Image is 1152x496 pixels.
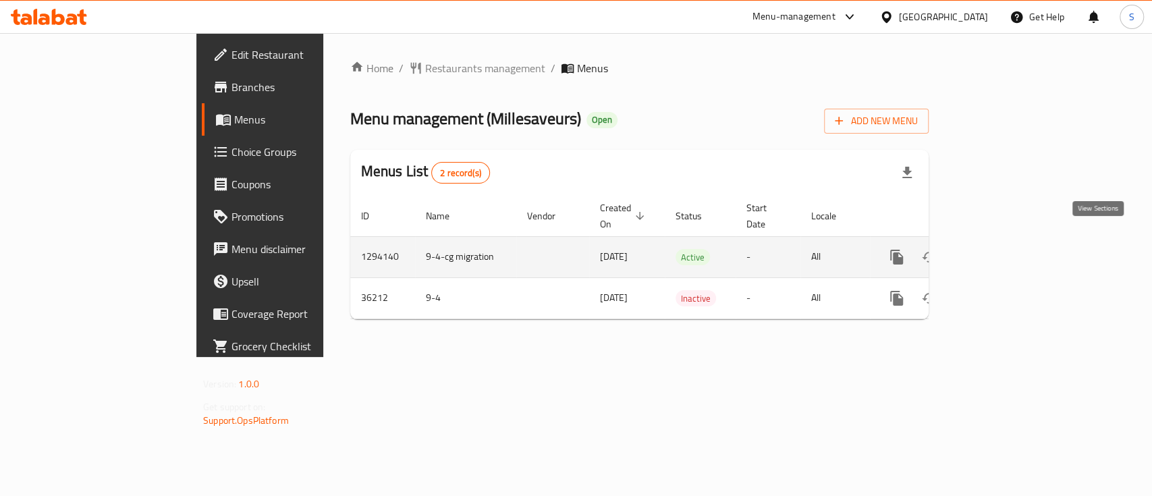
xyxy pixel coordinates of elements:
span: Restaurants management [425,60,545,76]
a: Restaurants management [409,60,545,76]
h2: Menus List [361,161,490,184]
span: Vendor [527,208,573,224]
th: Actions [870,196,1021,237]
td: 9-4 [415,277,516,319]
span: Open [586,114,618,126]
span: Status [676,208,719,224]
span: Locale [811,208,854,224]
nav: breadcrumb [350,60,929,76]
span: Coverage Report [231,306,378,322]
button: Add New Menu [824,109,929,134]
span: Version: [203,375,236,393]
a: Coupons [202,168,389,200]
a: Branches [202,71,389,103]
span: [DATE] [600,289,628,306]
span: Menu management ( Millesaveurs ) [350,103,581,134]
div: Total records count [431,162,490,184]
td: All [800,236,870,277]
div: Export file [891,157,923,189]
div: Menu-management [752,9,835,25]
span: Menu disclaimer [231,241,378,257]
a: Choice Groups [202,136,389,168]
td: - [736,236,800,277]
td: - [736,277,800,319]
li: / [399,60,404,76]
span: Inactive [676,291,716,306]
a: Promotions [202,200,389,233]
span: Start Date [746,200,784,232]
span: S [1129,9,1134,24]
span: Add New Menu [835,113,918,130]
span: Name [426,208,467,224]
span: ID [361,208,387,224]
span: Promotions [231,209,378,225]
button: more [881,241,913,273]
span: 2 record(s) [432,167,489,180]
button: Change Status [913,241,945,273]
div: Active [676,249,710,265]
li: / [551,60,555,76]
div: Inactive [676,290,716,306]
a: Coverage Report [202,298,389,330]
div: [GEOGRAPHIC_DATA] [899,9,988,24]
span: Upsell [231,273,378,290]
table: enhanced table [350,196,1021,319]
span: Menus [234,111,378,128]
span: Get support on: [203,398,265,416]
span: [DATE] [600,248,628,265]
span: Menus [577,60,608,76]
a: Upsell [202,265,389,298]
a: Menus [202,103,389,136]
span: Coupons [231,176,378,192]
span: Active [676,250,710,265]
td: All [800,277,870,319]
span: Created On [600,200,649,232]
span: Grocery Checklist [231,338,378,354]
button: Change Status [913,282,945,314]
span: Choice Groups [231,144,378,160]
span: Branches [231,79,378,95]
a: Edit Restaurant [202,38,389,71]
a: Grocery Checklist [202,330,389,362]
a: Support.OpsPlatform [203,412,289,429]
span: Edit Restaurant [231,47,378,63]
a: Menu disclaimer [202,233,389,265]
button: more [881,282,913,314]
span: 1.0.0 [238,375,259,393]
td: 9-4-cg migration [415,236,516,277]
